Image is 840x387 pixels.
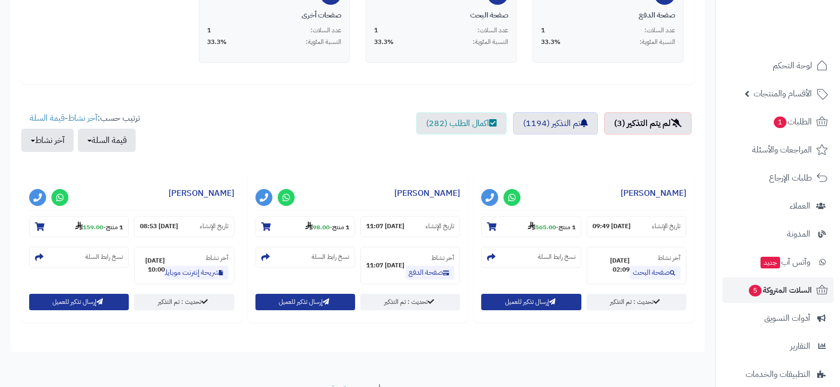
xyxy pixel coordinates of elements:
[75,221,123,232] small: -
[165,266,228,280] a: شريحة إنترنت موبايلي مفتوح مدة 1 شهر
[787,227,810,241] span: المدونة
[593,222,631,231] strong: [DATE] 09:49
[366,222,404,231] strong: [DATE] 11:07
[29,294,129,310] button: إرسال تذكير للعميل
[207,26,211,35] span: 1
[169,187,234,200] a: [PERSON_NAME]
[78,129,136,152] button: قيمة السلة
[75,222,103,232] strong: 159.00
[255,294,355,310] button: إرسال تذكير للعميل
[790,199,810,213] span: العملاء
[21,112,140,152] ul: ترتيب حسب: -
[478,26,508,35] span: عدد السلات:
[394,187,460,200] a: [PERSON_NAME]
[311,26,341,35] span: عدد السلات:
[207,38,227,47] span: 33.3%
[68,112,98,124] a: آخر نشاط
[630,266,680,280] a: صفحة البحث
[764,311,810,326] span: أدوات التسويق
[207,10,341,21] div: صفحات أخرى
[481,216,581,237] section: 1 منتج-565.00
[306,38,341,47] span: النسبة المئوية:
[538,253,576,262] small: نسخ رابط السلة
[722,165,834,191] a: طلبات الإرجاع
[752,142,812,157] span: المراجعات والأسئلة
[200,222,228,231] small: تاريخ الإنشاء
[426,222,454,231] small: تاريخ الإنشاء
[722,277,834,303] a: السلات المتروكة5
[748,283,812,298] span: السلات المتروكة
[106,222,123,232] strong: 1 منتج
[255,216,355,237] section: 1 منتج-98.00
[640,38,675,47] span: النسبة المئوية:
[604,112,692,134] a: لم يتم التذكير (3)
[374,10,508,21] div: صفحة البحث
[658,253,680,263] small: آخر نشاط
[541,26,545,35] span: 1
[790,339,810,354] span: التقارير
[761,257,780,268] span: جديد
[769,170,812,185] span: طلبات الإرجاع
[140,222,178,231] strong: [DATE] 08:53
[305,221,349,232] small: -
[416,112,507,134] a: اكمال الطلب (282)
[405,266,454,280] a: صفحة الدفع
[652,222,680,231] small: تاريخ الإنشاء
[774,116,786,128] span: 1
[593,256,630,274] strong: [DATE] 02:09
[722,334,834,359] a: التقارير
[85,253,123,262] small: نسخ رابط السلة
[541,10,675,21] div: صفحة الدفع
[754,86,812,101] span: الأقسام والمنتجات
[722,193,834,219] a: العملاء
[481,294,581,310] button: إرسال تذكير للعميل
[374,38,394,47] span: 33.3%
[768,30,830,52] img: logo-2.png
[559,222,576,232] strong: 1 منتج
[206,253,228,263] small: آخر نشاط
[746,367,810,382] span: التطبيقات والخدمات
[312,253,349,262] small: نسخ رابط السلة
[722,305,834,331] a: أدوات التسويق
[374,26,378,35] span: 1
[481,247,581,268] section: نسخ رابط السلة
[749,285,762,296] span: 5
[722,137,834,163] a: المراجعات والأسئلة
[587,294,686,310] a: تحديث : تم التذكير
[513,112,598,134] a: تم التذكير (1194)
[541,38,561,47] span: 33.3%
[29,247,129,268] section: نسخ رابط السلة
[21,129,74,152] button: آخر نشاط
[30,112,65,124] a: قيمة السلة
[29,216,129,237] section: 1 منتج-159.00
[644,26,675,35] span: عدد السلات:
[773,58,812,73] span: لوحة التحكم
[621,187,686,200] a: [PERSON_NAME]
[305,222,330,232] strong: 98.00
[722,53,834,78] a: لوحة التحكم
[140,256,164,274] strong: [DATE] 10:00
[759,255,810,269] span: وآتس آب
[134,294,234,310] a: تحديث : تم التذكير
[528,222,556,232] strong: 565.00
[431,253,454,263] small: آخر نشاط
[773,114,812,129] span: الطلبات
[722,362,834,387] a: التطبيقات والخدمات
[366,261,404,270] strong: [DATE] 11:07
[360,294,460,310] a: تحديث : تم التذكير
[473,38,508,47] span: النسبة المئوية:
[255,247,355,268] section: نسخ رابط السلة
[528,221,576,232] small: -
[722,109,834,134] a: الطلبات1
[722,221,834,247] a: المدونة
[332,222,349,232] strong: 1 منتج
[722,249,834,275] a: وآتس آبجديد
